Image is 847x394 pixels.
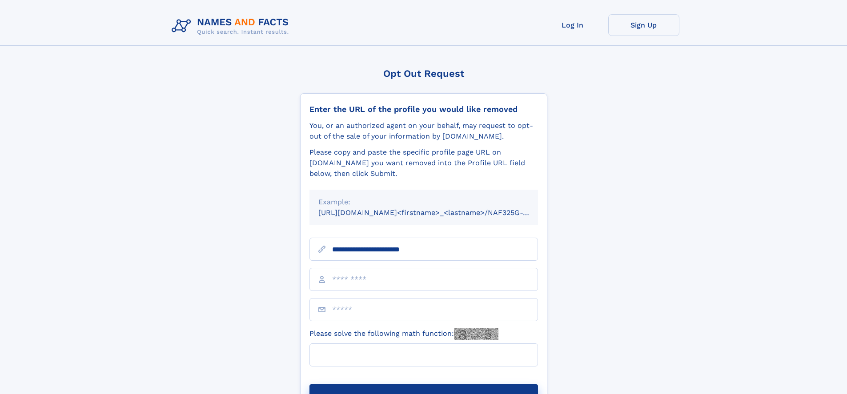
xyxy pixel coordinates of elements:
div: Example: [318,197,529,207]
div: Enter the URL of the profile you would like removed [309,104,538,114]
small: [URL][DOMAIN_NAME]<firstname>_<lastname>/NAF325G-xxxxxxxx [318,208,555,217]
a: Sign Up [608,14,679,36]
img: Logo Names and Facts [168,14,296,38]
div: You, or an authorized agent on your behalf, may request to opt-out of the sale of your informatio... [309,120,538,142]
label: Please solve the following math function: [309,328,498,340]
div: Please copy and paste the specific profile page URL on [DOMAIN_NAME] you want removed into the Pr... [309,147,538,179]
a: Log In [537,14,608,36]
div: Opt Out Request [300,68,547,79]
